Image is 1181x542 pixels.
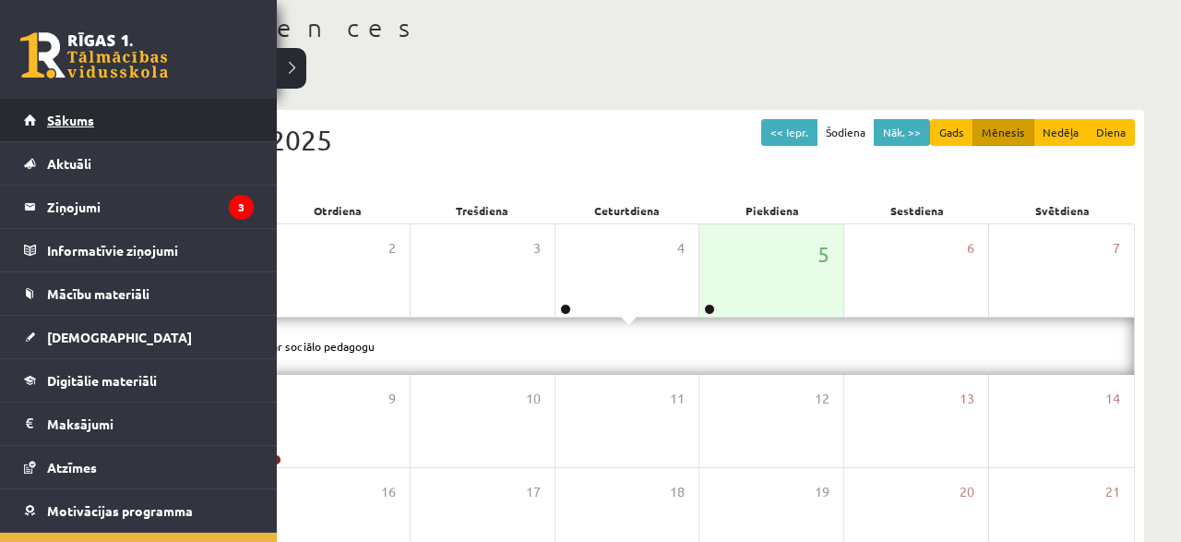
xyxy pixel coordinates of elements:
button: << Iepr. [761,119,817,146]
span: 10 [526,389,541,409]
span: 5 [817,238,829,270]
a: Ziņojumi3 [24,186,254,228]
span: 7 [1113,238,1120,259]
legend: Ziņojumi [47,186,254,228]
span: Atzīmes [47,459,97,476]
button: Gads [930,119,973,146]
span: 14 [1105,389,1120,409]
span: 18 [670,482,685,502]
span: 11 [670,389,685,409]
div: Ceturtdiena [555,198,699,223]
div: Otrdiena [265,198,410,223]
a: Maksājumi [24,403,254,445]
span: 21 [1105,482,1120,502]
a: Atzīmes [24,446,254,488]
a: [DEMOGRAPHIC_DATA] [24,316,254,358]
span: 4 [677,238,685,259]
span: 3 [533,238,541,259]
button: Diena [1087,119,1135,146]
span: [DEMOGRAPHIC_DATA] [47,329,192,345]
span: 2 [388,238,396,259]
a: Informatīvie ziņojumi [24,229,254,271]
a: Mācību materiāli [24,272,254,315]
span: Digitālie materiāli [47,372,157,389]
span: Motivācijas programma [47,502,193,519]
button: Nedēļa [1033,119,1088,146]
button: Nāk. >> [874,119,930,146]
span: 16 [381,482,396,502]
i: 3 [229,195,254,220]
legend: Maksājumi [47,403,254,445]
a: Sākums [24,99,254,141]
span: 6 [967,238,974,259]
div: Trešdiena [410,198,555,223]
div: Septembris 2025 [120,119,1135,161]
button: Šodiena [817,119,875,146]
span: Mācību materiāli [47,285,149,302]
span: 17 [526,482,541,502]
a: Motivācijas programma [24,489,254,532]
button: Mēnesis [972,119,1034,146]
span: 13 [960,389,974,409]
span: 19 [815,482,829,502]
span: 20 [960,482,974,502]
a: Rīgas 1. Tālmācības vidusskola [20,32,168,78]
div: Piekdiena [700,198,845,223]
span: Sākums [47,112,94,128]
div: Svētdiena [990,198,1135,223]
span: Aktuāli [47,155,91,172]
div: Sestdiena [845,198,990,223]
legend: Informatīvie ziņojumi [47,229,254,271]
span: 9 [388,389,396,409]
a: Digitālie materiāli [24,359,254,402]
a: Aktuāli [24,142,254,185]
h1: Konferences [111,12,1144,43]
span: 12 [815,389,829,409]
